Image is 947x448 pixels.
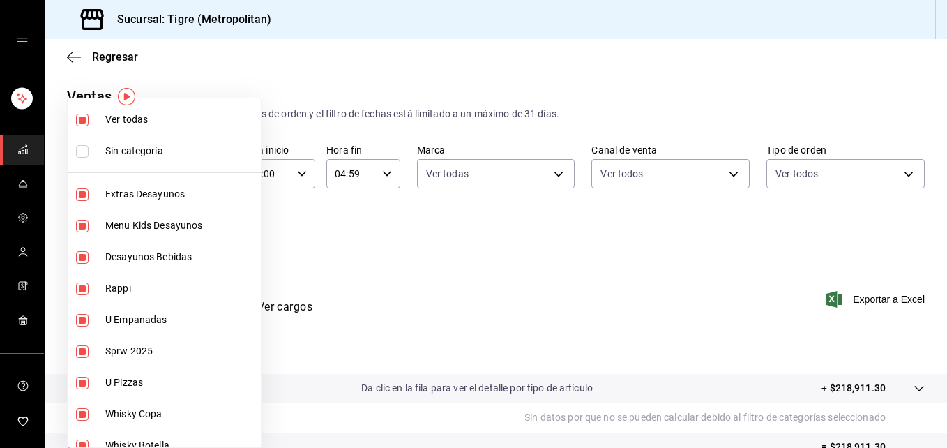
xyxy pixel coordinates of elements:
[105,375,255,390] span: U Pizzas
[105,144,255,158] span: Sin categoría
[105,407,255,421] span: Whisky Copa
[105,187,255,202] span: Extras Desayunos
[118,88,135,105] img: Tooltip marker
[105,218,255,233] span: Menu Kids Desayunos
[105,281,255,296] span: Rappi
[105,344,255,359] span: Sprw 2025
[105,112,255,127] span: Ver todas
[105,250,255,264] span: Desayunos Bebidas
[105,313,255,327] span: U Empanadas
